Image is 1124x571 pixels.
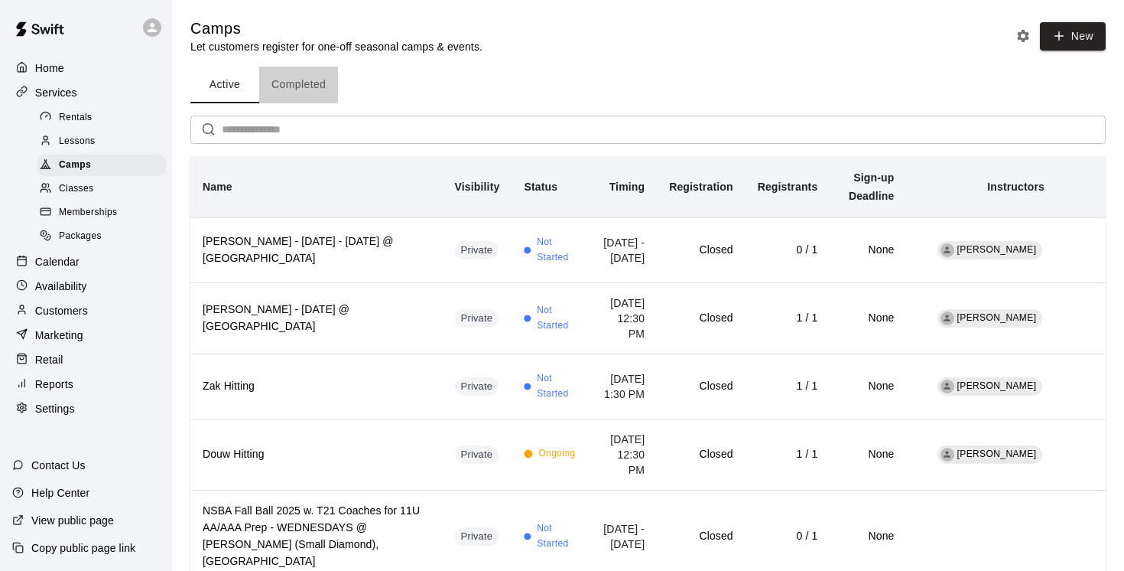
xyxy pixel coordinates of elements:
span: Private [455,312,499,326]
a: Retail [12,348,160,371]
a: Customers [12,299,160,322]
h6: 0 / 1 [758,242,818,259]
div: This service is hidden, and can only be accessed via a direct link [455,241,499,259]
h6: [PERSON_NAME] - [DATE] - [DATE] @ [GEOGRAPHIC_DATA] [203,233,430,267]
span: Not Started [537,235,577,266]
p: Availability [35,279,87,294]
h6: Closed [669,242,733,259]
a: Reports [12,373,160,396]
h6: None [842,378,894,395]
span: Rentals [59,110,93,126]
p: Reports [35,377,73,392]
td: [DATE] - [DATE] [590,217,657,282]
button: New [1040,22,1106,51]
div: This service is hidden, and can only be accessed via a direct link [455,445,499,464]
div: Home [12,57,160,80]
p: Calendar [35,254,80,269]
td: [DATE] 12:30 PM [590,419,657,490]
b: Sign-up Deadline [849,171,895,202]
div: Yuma Kiyono [940,312,954,325]
h6: Douw Hitting [203,446,430,463]
a: Camps [37,154,172,178]
h6: Closed [669,378,733,395]
a: Availability [12,275,160,298]
h6: None [842,446,894,463]
a: Calendar [12,250,160,273]
span: Lessons [59,134,96,149]
h6: Closed [669,310,733,327]
div: This service is hidden, and can only be accessed via a direct link [455,527,499,546]
h6: 0 / 1 [758,528,818,545]
span: [PERSON_NAME] [957,244,1037,255]
div: This service is hidden, and can only be accessed via a direct link [455,377,499,396]
td: [DATE] 12:30 PM [590,282,657,354]
a: New [1035,29,1106,42]
a: Lessons [37,129,172,153]
h5: Camps [190,18,482,39]
h6: None [842,310,894,327]
button: Camp settings [1012,24,1035,47]
b: Timing [609,181,645,193]
p: Let customers register for one-off seasonal camps & events. [190,39,482,54]
span: Camps [59,158,91,173]
div: Michael Crouse [940,380,954,393]
span: Packages [59,229,102,244]
p: Home [35,60,64,76]
div: Davis Mabone [940,243,954,257]
h6: Zak Hitting [203,378,430,395]
button: Completed [259,67,338,103]
div: Memberships [37,202,166,224]
span: Private [455,448,499,462]
p: View public page [31,513,114,528]
p: Help Center [31,485,89,501]
b: Registrants [758,181,818,193]
a: Classes [37,178,172,201]
span: Classes [59,181,93,197]
p: Copy public page link [31,540,135,556]
h6: 1 / 1 [758,378,818,395]
span: Private [455,243,499,258]
span: [PERSON_NAME] [957,380,1037,391]
p: Settings [35,401,75,416]
h6: Closed [669,446,733,463]
button: Active [190,67,259,103]
div: Michael Crouse [940,448,954,462]
p: Marketing [35,328,83,343]
h6: None [842,528,894,545]
b: Instructors [987,181,1044,193]
div: This service is hidden, and can only be accessed via a direct link [455,309,499,328]
span: Not Started [537,371,577,402]
h6: Closed [669,528,733,545]
h6: 1 / 1 [758,446,818,463]
a: Rentals [37,106,172,129]
p: Retail [35,352,63,367]
div: Camps [37,155,166,176]
p: Contact Us [31,458,86,473]
b: Name [203,181,232,193]
div: Rentals [37,107,166,129]
a: Marketing [12,324,160,347]
div: Classes [37,178,166,200]
b: Visibility [455,181,500,193]
div: Lessons [37,131,166,152]
span: Memberships [59,205,117,220]
div: Packages [37,226,166,247]
h6: None [842,242,894,259]
a: Services [12,81,160,104]
span: [PERSON_NAME] [957,449,1037,459]
span: Not Started [537,521,577,552]
b: Status [524,181,557,193]
td: [DATE] 1:30 PM [590,354,657,419]
span: [PERSON_NAME] [957,312,1037,323]
p: Customers [35,303,88,318]
a: Packages [37,225,172,249]
a: Memberships [37,201,172,225]
span: Private [455,380,499,394]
